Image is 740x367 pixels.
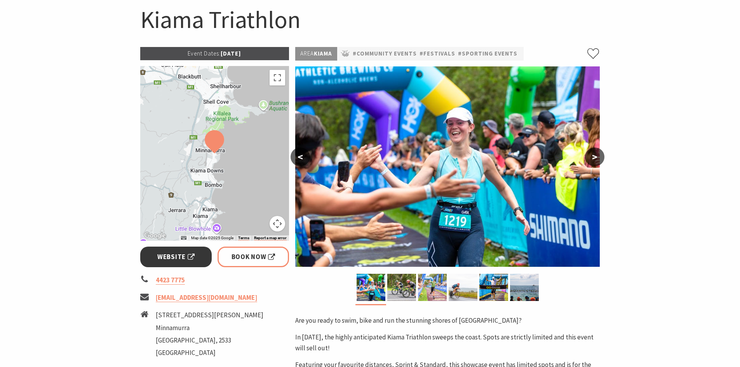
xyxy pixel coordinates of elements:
img: kiamatriathlon [479,274,508,301]
h1: Kiama Triathlon [140,4,600,35]
a: Website [140,247,212,267]
button: < [291,148,310,166]
a: Report a map error [254,236,287,240]
img: eliteenergyevents [418,274,447,301]
a: #Sporting Events [458,49,517,59]
span: Area [300,50,314,57]
li: [GEOGRAPHIC_DATA], 2533 [156,335,263,346]
p: [DATE] [140,47,289,60]
button: Toggle fullscreen view [270,70,285,85]
a: Terms (opens in new tab) [238,236,249,240]
img: kiamatriathlon [295,66,600,267]
span: Map data ©2025 Google [191,236,233,240]
span: Book Now [232,252,275,262]
img: Google [142,231,168,241]
img: kiamatriathlon [357,274,385,301]
a: [EMAIL_ADDRESS][DOMAIN_NAME] [156,293,257,302]
span: Website [157,252,195,262]
a: 4423 7775 [156,276,185,285]
button: Keyboard shortcuts [181,235,186,241]
li: [GEOGRAPHIC_DATA] [156,348,263,358]
li: Minnamurra [156,323,263,333]
button: Map camera controls [270,216,285,231]
p: Kiama [295,47,337,61]
img: kiamatriathlon [387,274,416,301]
img: Husky Tri [510,274,539,301]
img: kiamatriathlon [449,274,477,301]
p: Are you ready to swim, bike and run the stunning shores of [GEOGRAPHIC_DATA]? [295,315,600,326]
span: Event Dates: [188,50,221,57]
a: #Festivals [420,49,455,59]
li: [STREET_ADDRESS][PERSON_NAME] [156,310,263,320]
a: Book Now [218,247,289,267]
a: #Community Events [353,49,417,59]
p: In [DATE], the highly anticipated Kiama Triathlon sweeps the coast. Spots are strictly limited an... [295,332,600,353]
a: Open this area in Google Maps (opens a new window) [142,231,168,241]
button: > [585,148,604,166]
